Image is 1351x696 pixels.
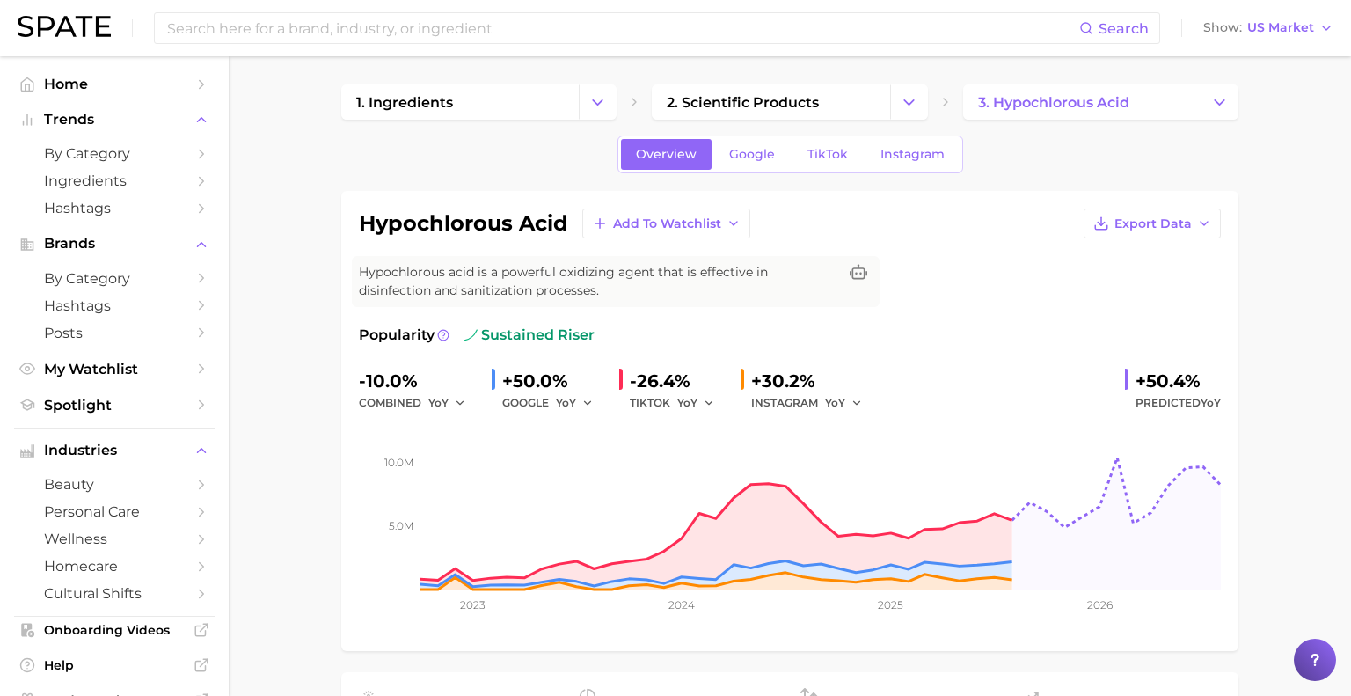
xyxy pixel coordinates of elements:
tspan: 2025 [878,598,903,612]
span: Onboarding Videos [44,622,185,638]
a: 2. scientific products [652,84,889,120]
span: 1. ingredients [356,94,453,111]
span: Industries [44,443,185,458]
span: Spotlight [44,397,185,414]
a: Posts [14,319,215,347]
span: Google [729,147,775,162]
button: YoY [556,392,594,414]
a: Spotlight [14,392,215,419]
button: Add to Watchlist [582,209,750,238]
tspan: 2023 [460,598,486,612]
a: personal care [14,498,215,525]
a: Help [14,652,215,678]
button: Change Category [890,84,928,120]
a: Google [714,139,790,170]
span: cultural shifts [44,585,185,602]
span: Hypochlorous acid is a powerful oxidizing agent that is effective in disinfection and sanitizatio... [359,263,837,300]
span: wellness [44,531,185,547]
span: My Watchlist [44,361,185,377]
button: YoY [428,392,466,414]
span: sustained riser [464,325,595,346]
span: 3. hypochlorous acid [978,94,1129,111]
button: ShowUS Market [1199,17,1338,40]
span: 2. scientific products [667,94,819,111]
a: Instagram [865,139,960,170]
span: Export Data [1114,216,1192,231]
a: 1. ingredients [341,84,579,120]
tspan: 2026 [1087,598,1113,612]
button: Export Data [1084,209,1221,238]
button: Industries [14,437,215,464]
div: combined [359,392,478,414]
a: cultural shifts [14,580,215,607]
a: beauty [14,471,215,498]
a: Overview [621,139,712,170]
button: Change Category [1201,84,1238,120]
span: YoY [677,395,697,410]
span: YoY [556,395,576,410]
div: +50.0% [502,367,605,395]
span: beauty [44,476,185,493]
span: YoY [1201,396,1221,409]
span: Posts [44,325,185,341]
span: Show [1203,23,1242,33]
span: homecare [44,558,185,575]
span: Hashtags [44,200,185,216]
span: Brands [44,236,185,252]
div: -26.4% [630,367,727,395]
button: Trends [14,106,215,133]
a: My Watchlist [14,355,215,383]
a: by Category [14,265,215,292]
span: Ingredients [44,172,185,189]
div: GOOGLE [502,392,605,414]
span: Add to Watchlist [613,216,721,231]
span: Search [1099,20,1149,37]
span: Instagram [880,147,945,162]
input: Search here for a brand, industry, or ingredient [165,13,1079,43]
span: Overview [636,147,697,162]
a: Onboarding Videos [14,617,215,643]
span: YoY [428,395,449,410]
a: TikTok [792,139,863,170]
div: +50.4% [1136,367,1221,395]
button: Change Category [579,84,617,120]
span: by Category [44,270,185,287]
div: INSTAGRAM [751,392,874,414]
img: SPATE [18,16,111,37]
h1: hypochlorous acid [359,213,568,234]
a: 3. hypochlorous acid [963,84,1201,120]
button: YoY [677,392,715,414]
a: Hashtags [14,292,215,319]
span: Popularity [359,325,435,346]
span: TikTok [807,147,848,162]
span: Predicted [1136,392,1221,414]
img: sustained riser [464,328,478,342]
a: homecare [14,553,215,580]
span: by Category [44,145,185,162]
div: TIKTOK [630,392,727,414]
span: Help [44,657,185,673]
div: -10.0% [359,367,478,395]
a: Ingredients [14,167,215,194]
button: Brands [14,231,215,257]
span: US Market [1247,23,1314,33]
span: YoY [825,395,845,410]
tspan: 2024 [668,598,695,612]
a: Home [14,70,215,98]
div: +30.2% [751,367,874,395]
a: wellness [14,525,215,553]
span: Hashtags [44,297,185,314]
span: personal care [44,503,185,520]
a: by Category [14,140,215,167]
a: Hashtags [14,194,215,222]
span: Home [44,76,185,92]
span: Trends [44,112,185,128]
button: YoY [825,392,863,414]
